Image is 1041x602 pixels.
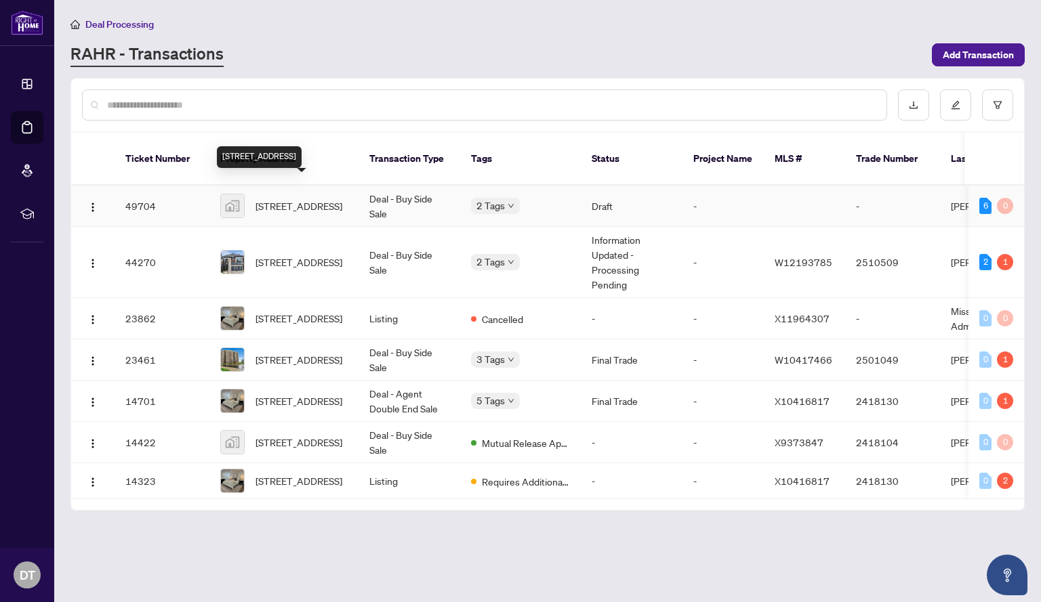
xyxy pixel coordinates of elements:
[209,133,359,186] th: Property Address
[115,133,209,186] th: Ticket Number
[581,339,682,381] td: Final Trade
[845,463,940,499] td: 2418130
[476,254,505,270] span: 2 Tags
[979,393,992,409] div: 0
[997,198,1013,214] div: 0
[256,435,342,450] span: [STREET_ADDRESS]
[508,397,514,404] span: down
[845,186,940,227] td: -
[845,133,940,186] th: Trade Number
[256,198,342,213] span: [STREET_ADDRESS]
[682,463,764,499] td: -
[82,195,104,217] button: Logo
[951,100,960,110] span: edit
[682,298,764,339] td: -
[682,339,764,381] td: -
[482,311,523,326] span: Cancelled
[87,202,98,213] img: Logo
[682,227,764,298] td: -
[82,431,104,453] button: Logo
[221,307,244,330] img: thumbnail-img
[85,18,154,30] span: Deal Processing
[359,463,460,499] td: Listing
[682,422,764,463] td: -
[460,133,581,186] th: Tags
[979,434,992,450] div: 0
[115,422,209,463] td: 14422
[476,393,505,408] span: 5 Tags
[87,356,98,366] img: Logo
[997,393,1013,409] div: 1
[997,473,1013,489] div: 2
[115,381,209,422] td: 14701
[256,255,342,270] span: [STREET_ADDRESS]
[359,133,460,186] th: Transaction Type
[221,251,244,274] img: thumbnail-img
[82,349,104,370] button: Logo
[987,555,1027,595] button: Open asap
[20,565,35,584] span: DT
[898,89,929,121] button: download
[87,477,98,488] img: Logo
[482,435,570,450] span: Mutual Release Approved
[682,381,764,422] td: -
[115,227,209,298] td: 44270
[909,100,918,110] span: download
[115,339,209,381] td: 23461
[581,298,682,339] td: -
[221,194,244,217] img: thumbnail-img
[845,298,940,339] td: -
[87,438,98,449] img: Logo
[482,474,570,489] span: Requires Additional Docs
[764,133,845,186] th: MLS #
[82,470,104,492] button: Logo
[256,393,342,408] span: [STREET_ADDRESS]
[82,251,104,273] button: Logo
[476,198,505,213] span: 2 Tags
[943,44,1014,66] span: Add Transaction
[845,381,940,422] td: 2418130
[775,353,832,366] span: W10417466
[87,314,98,325] img: Logo
[581,422,682,463] td: -
[70,20,80,29] span: home
[775,256,832,268] span: W12193785
[775,395,830,407] span: X10416817
[256,352,342,367] span: [STREET_ADDRESS]
[979,198,992,214] div: 6
[682,186,764,227] td: -
[221,389,244,412] img: thumbnail-img
[221,431,244,454] img: thumbnail-img
[359,227,460,298] td: Deal - Buy Side Sale
[256,473,342,488] span: [STREET_ADDRESS]
[997,254,1013,270] div: 1
[256,311,342,326] span: [STREET_ADDRESS]
[775,312,830,324] span: X11964307
[359,381,460,422] td: Deal - Agent Double End Sale
[82,390,104,412] button: Logo
[581,381,682,422] td: Final Trade
[581,186,682,227] td: Draft
[997,434,1013,450] div: 0
[70,43,224,67] a: RAHR - Transactions
[932,43,1025,66] button: Add Transaction
[11,10,43,35] img: logo
[845,422,940,463] td: 2418104
[359,422,460,463] td: Deal - Buy Side Sale
[979,473,992,489] div: 0
[221,469,244,492] img: thumbnail-img
[982,89,1013,121] button: filter
[87,258,98,269] img: Logo
[775,436,823,448] span: X9373847
[997,310,1013,326] div: 0
[581,463,682,499] td: -
[359,339,460,381] td: Deal - Buy Side Sale
[993,100,1002,110] span: filter
[476,351,505,367] span: 3 Tags
[221,348,244,371] img: thumbnail-img
[115,463,209,499] td: 14323
[845,339,940,381] td: 2501049
[115,298,209,339] td: 23862
[87,397,98,408] img: Logo
[979,351,992,368] div: 0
